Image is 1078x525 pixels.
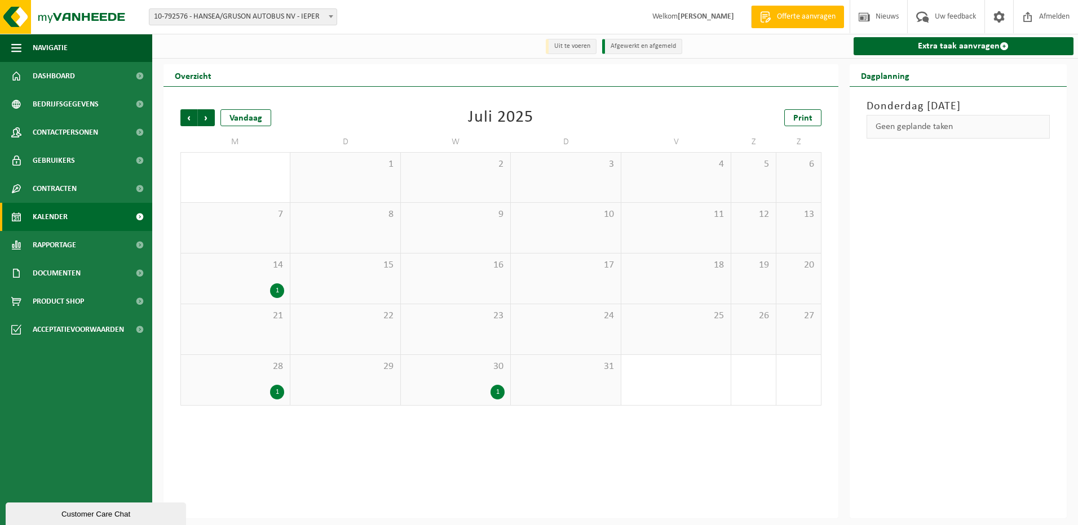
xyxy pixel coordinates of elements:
span: Navigatie [33,34,68,62]
span: 17 [516,259,615,272]
span: 24 [516,310,615,322]
a: Offerte aanvragen [751,6,844,28]
h2: Overzicht [164,64,223,86]
span: 9 [407,208,505,221]
a: Print [784,109,821,126]
div: 1 [270,385,284,399]
td: D [511,132,621,152]
span: 13 [782,208,815,221]
span: 10 [516,208,615,221]
span: 28 [187,361,284,373]
div: Geen geplande taken [867,115,1050,139]
span: Volgende [198,109,215,126]
span: 7 [187,208,284,221]
div: Juli 2025 [468,109,533,126]
span: 11 [627,208,725,221]
strong: [PERSON_NAME] [678,12,734,21]
span: Bedrijfsgegevens [33,90,99,118]
span: 10-792576 - HANSEA/GRUSON AUTOBUS NV - IEPER [149,9,337,25]
td: M [180,132,290,152]
span: 15 [296,259,394,272]
span: 25 [627,310,725,322]
td: Z [731,132,776,152]
span: Contracten [33,175,77,203]
td: D [290,132,400,152]
span: 29 [296,361,394,373]
a: Extra taak aanvragen [854,37,1074,55]
td: W [401,132,511,152]
span: Documenten [33,259,81,287]
span: Acceptatievoorwaarden [33,315,124,344]
div: 1 [491,385,505,399]
span: 30 [407,361,505,373]
span: Offerte aanvragen [774,11,838,23]
span: Print [793,114,812,123]
span: 8 [296,208,394,221]
h2: Dagplanning [850,64,921,86]
span: Vorige [180,109,197,126]
div: 1 [270,283,284,298]
span: 5 [737,158,770,171]
span: 31 [516,361,615,373]
span: 18 [627,259,725,272]
span: 22 [296,310,394,322]
span: Product Shop [33,287,84,315]
span: 4 [627,158,725,171]
span: 12 [737,208,770,221]
span: 19 [737,259,770,272]
h3: Donderdag [DATE] [867,98,1050,115]
span: 10-792576 - HANSEA/GRUSON AUTOBUS NV - IEPER [149,8,337,25]
li: Afgewerkt en afgemeld [602,39,682,54]
span: 3 [516,158,615,171]
span: 23 [407,310,505,322]
span: Gebruikers [33,146,75,175]
span: 14 [187,259,284,272]
span: 26 [737,310,770,322]
span: 16 [407,259,505,272]
iframe: chat widget [6,500,188,525]
span: Rapportage [33,231,76,259]
span: 2 [407,158,505,171]
td: Z [776,132,821,152]
div: Vandaag [220,109,271,126]
li: Uit te voeren [546,39,597,54]
span: 1 [296,158,394,171]
span: Dashboard [33,62,75,90]
span: 21 [187,310,284,322]
span: 27 [782,310,815,322]
span: Kalender [33,203,68,231]
span: Contactpersonen [33,118,98,146]
td: V [621,132,731,152]
span: 20 [782,259,815,272]
span: 6 [782,158,815,171]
